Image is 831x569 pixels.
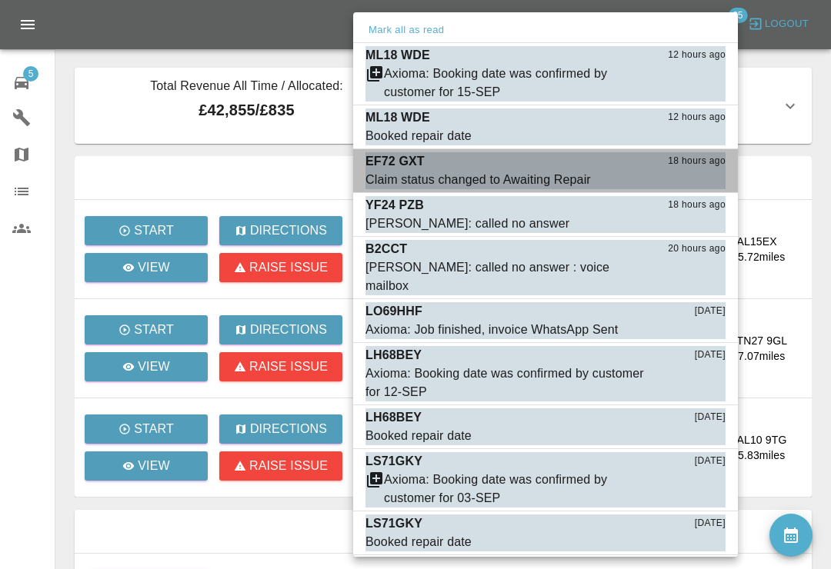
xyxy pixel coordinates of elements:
[365,321,618,339] div: Axioma: Job finished, invoice WhatsApp Sent
[365,427,472,445] div: Booked repair date
[365,364,649,401] div: Axioma: Booking date was confirmed by customer for 12-SEP
[365,514,422,533] p: LS71GKY
[695,304,726,319] span: [DATE]
[365,346,422,364] p: LH68BEY
[365,22,447,39] button: Mark all as read
[365,302,422,321] p: LO69HHF
[365,196,424,215] p: YF24 PZB
[668,48,726,63] span: 12 hours ago
[668,154,726,169] span: 18 hours ago
[695,348,726,363] span: [DATE]
[365,108,430,127] p: ML18 WDE
[384,65,649,101] div: Axioma: Booking date was confirmed by customer for 15-SEP
[365,127,472,145] div: Booked repair date
[668,110,726,125] span: 12 hours ago
[695,454,726,469] span: [DATE]
[365,152,425,171] p: EF72 GXT
[365,240,407,258] p: B2CCT
[365,171,591,189] div: Claim status changed to Awaiting Repair
[668,198,726,213] span: 18 hours ago
[365,452,422,471] p: LS71GKY
[695,516,726,531] span: [DATE]
[365,258,649,295] div: [PERSON_NAME]: called no answer : voice mailbox
[668,241,726,257] span: 20 hours ago
[365,408,422,427] p: LH68BEY
[365,46,430,65] p: ML18 WDE
[695,410,726,425] span: [DATE]
[365,533,472,551] div: Booked repair date
[365,215,569,233] div: [PERSON_NAME]: called no answer
[384,471,649,507] div: Axioma: Booking date was confirmed by customer for 03-SEP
